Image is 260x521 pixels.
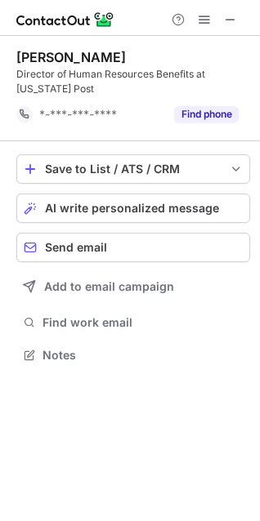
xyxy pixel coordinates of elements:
span: AI write personalized message [45,202,219,215]
div: Save to List / ATS / CRM [45,163,222,176]
div: [PERSON_NAME] [16,49,126,65]
button: Find work email [16,311,250,334]
span: Add to email campaign [44,280,174,293]
button: save-profile-one-click [16,154,250,184]
span: Send email [45,241,107,254]
button: Add to email campaign [16,272,250,301]
button: Reveal Button [174,106,239,122]
span: Find work email [43,315,244,330]
div: Director of Human Resources Benefits at [US_STATE] Post [16,67,250,96]
span: Notes [43,348,244,363]
button: Notes [16,344,250,367]
img: ContactOut v5.3.10 [16,10,114,29]
button: Send email [16,233,250,262]
button: AI write personalized message [16,194,250,223]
